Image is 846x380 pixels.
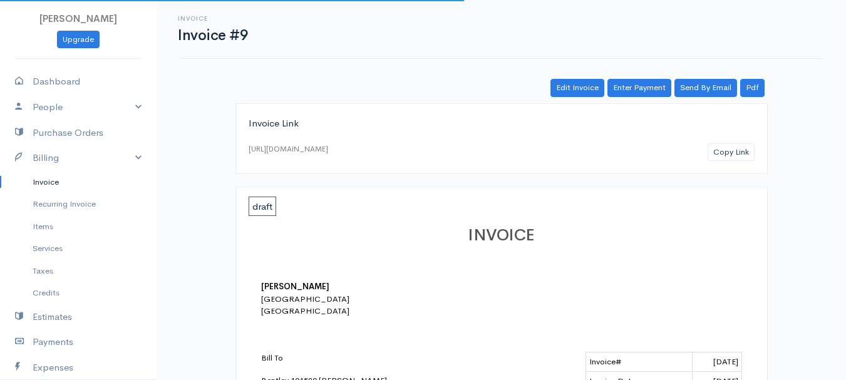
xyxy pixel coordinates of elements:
h6: Invoice [178,15,247,22]
a: Pdf [740,79,765,97]
span: [PERSON_NAME] [39,13,117,24]
div: Invoice Link [249,116,755,131]
div: [URL][DOMAIN_NAME] [249,143,328,155]
div: [GEOGRAPHIC_DATA] [GEOGRAPHIC_DATA] [261,293,480,317]
button: Copy Link [708,143,755,162]
a: Upgrade [57,31,100,49]
a: Send By Email [674,79,737,97]
span: draft [249,197,276,216]
td: Invoice# [585,352,693,372]
td: [DATE] [693,352,741,372]
p: Bill To [261,352,480,364]
h1: INVOICE [261,227,742,245]
b: [PERSON_NAME] [261,281,329,292]
a: Enter Payment [607,79,671,97]
h1: Invoice #9 [178,28,247,43]
a: Edit Invoice [550,79,604,97]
